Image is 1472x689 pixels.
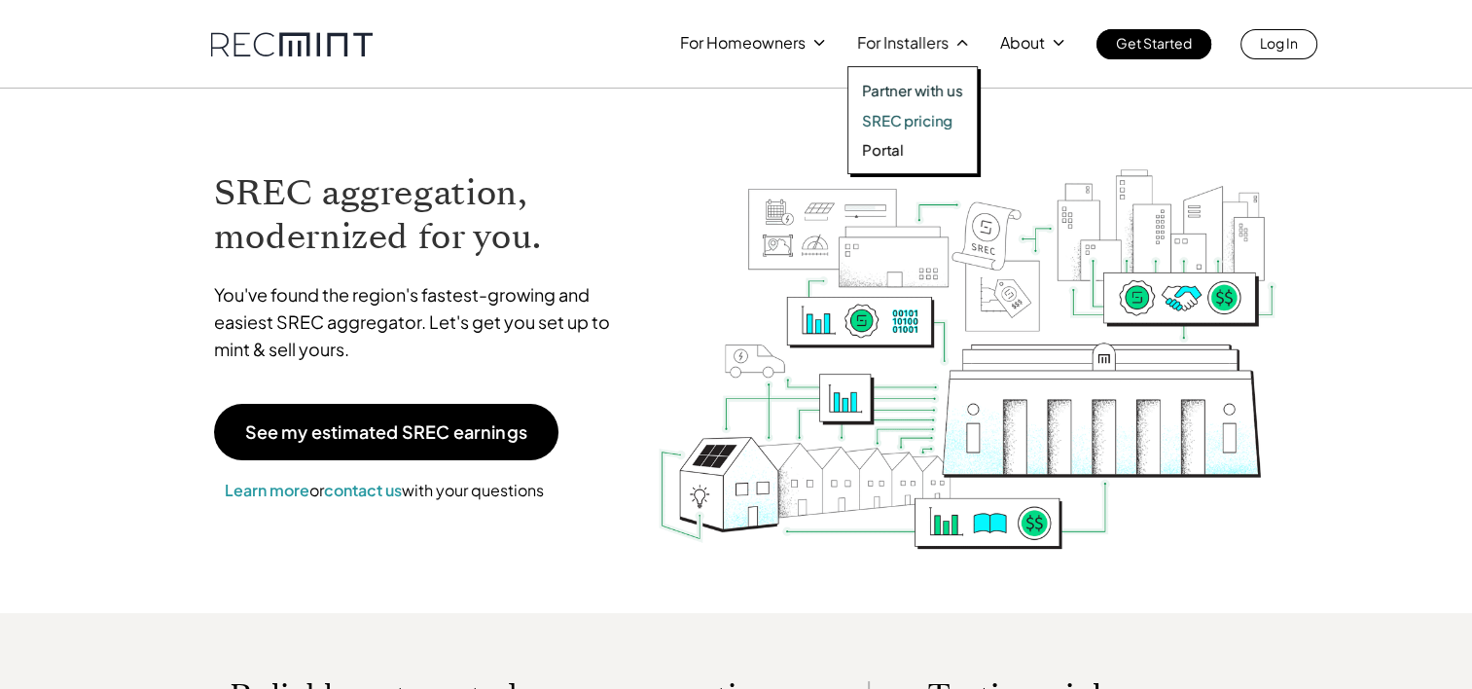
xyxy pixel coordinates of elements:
[1096,29,1211,59] a: Get Started
[657,118,1277,555] img: RECmint value cycle
[214,478,555,503] p: or with your questions
[862,81,963,100] a: Partner with us
[1240,29,1317,59] a: Log In
[862,111,963,130] a: SREC pricing
[862,140,904,160] p: Portal
[214,171,628,259] h1: SREC aggregation, modernized for you.
[1260,29,1298,56] p: Log In
[862,140,963,160] a: Portal
[324,480,402,500] a: contact us
[245,423,527,441] p: See my estimated SREC earnings
[857,29,949,56] p: For Installers
[214,281,628,363] p: You've found the region's fastest-growing and easiest SREC aggregator. Let's get you set up to mi...
[225,480,309,500] a: Learn more
[214,404,558,460] a: See my estimated SREC earnings
[862,111,952,130] p: SREC pricing
[680,29,806,56] p: For Homeowners
[1116,29,1192,56] p: Get Started
[1000,29,1045,56] p: About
